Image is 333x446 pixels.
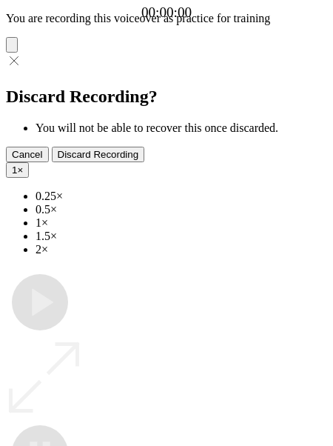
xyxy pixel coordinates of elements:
li: 2× [36,243,327,256]
li: 0.5× [36,203,327,216]
h2: Discard Recording? [6,87,327,107]
li: 1.5× [36,230,327,243]
li: You will not be able to recover this once discarded. [36,122,327,135]
span: 1 [12,164,17,176]
button: Discard Recording [52,147,145,162]
li: 1× [36,216,327,230]
p: You are recording this voiceover as practice for training [6,12,327,25]
button: Cancel [6,147,49,162]
a: 00:00:00 [141,4,192,21]
li: 0.25× [36,190,327,203]
button: 1× [6,162,29,178]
